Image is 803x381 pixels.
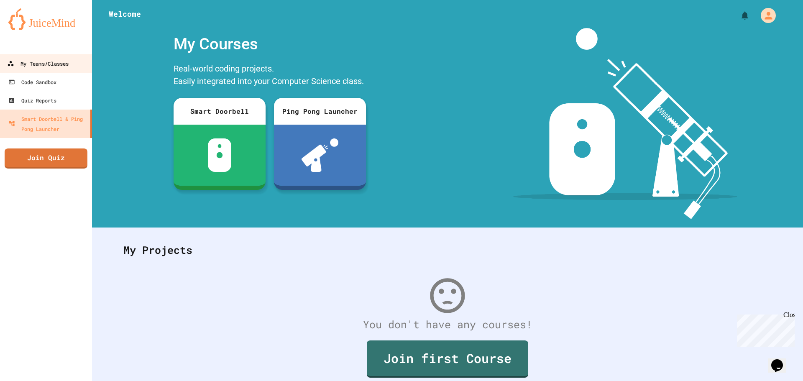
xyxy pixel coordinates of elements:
[274,98,366,125] div: Ping Pong Launcher
[169,28,370,60] div: My Courses
[3,3,58,53] div: Chat with us now!Close
[7,59,69,69] div: My Teams/Classes
[8,114,87,134] div: Smart Doorbell & Ping Pong Launcher
[302,138,339,172] img: ppl-with-ball.png
[513,28,737,219] img: banner-image-my-projects.png
[724,8,752,23] div: My Notifications
[8,77,56,87] div: Code Sandbox
[8,8,84,30] img: logo-orange.svg
[752,6,778,25] div: My Account
[115,317,780,332] div: You don't have any courses!
[208,138,232,172] img: sdb-white.svg
[367,340,528,378] a: Join first Course
[8,95,56,105] div: Quiz Reports
[174,98,266,125] div: Smart Doorbell
[734,311,795,347] iframe: chat widget
[169,60,370,92] div: Real-world coding projects. Easily integrated into your Computer Science class.
[768,348,795,373] iframe: chat widget
[115,234,780,266] div: My Projects
[5,148,87,169] a: Join Quiz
